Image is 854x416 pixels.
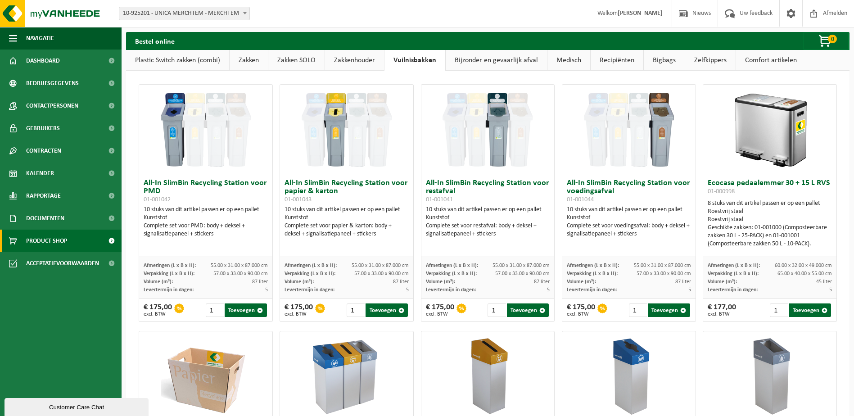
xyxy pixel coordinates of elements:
[26,95,78,117] span: Contactpersonen
[708,208,832,216] div: Roestvrij staal
[426,214,550,222] div: Kunststof
[567,271,618,276] span: Verpakking (L x B x H):
[285,206,409,238] div: 10 stuks van dit artikel passen er op een pallet
[285,263,337,268] span: Afmetingen (L x B x H):
[26,27,54,50] span: Navigatie
[144,271,194,276] span: Verpakking (L x B x H):
[144,222,268,238] div: Complete set voor PMD: body + deksel + signalisatiepaneel + stickers
[828,35,837,43] span: 0
[708,279,737,285] span: Volume (m³):
[144,263,196,268] span: Afmetingen (L x B x H):
[644,50,685,71] a: Bigbags
[144,214,268,222] div: Kunststof
[829,287,832,293] span: 5
[426,179,550,203] h3: All-In SlimBin Recycling Station voor restafval
[708,271,759,276] span: Verpakking (L x B x H):
[285,312,313,317] span: excl. BTW
[265,287,268,293] span: 5
[426,196,453,203] span: 01-001041
[144,279,173,285] span: Volume (m³):
[534,279,550,285] span: 87 liter
[567,287,617,293] span: Levertermijn in dagen:
[629,303,647,317] input: 1
[144,312,172,317] span: excl. BTW
[213,271,268,276] span: 57.00 x 33.00 x 90.00 cm
[26,207,64,230] span: Documenten
[268,50,325,71] a: Zakken SOLO
[567,179,691,203] h3: All-In SlimBin Recycling Station voor voedingsafval
[567,196,594,203] span: 01-001044
[26,72,79,95] span: Bedrijfsgegevens
[366,303,407,317] button: Toevoegen
[708,312,736,317] span: excl. BTW
[119,7,250,20] span: 10-925201 - UNICA MERCHTEM - MERCHTEM
[26,140,61,162] span: Contracten
[126,50,229,71] a: Plastic Switch zakken (combi)
[634,263,691,268] span: 55.00 x 31.00 x 87.000 cm
[206,303,224,317] input: 1
[285,214,409,222] div: Kunststof
[426,287,476,293] span: Levertermijn in dagen:
[547,50,590,71] a: Medisch
[567,206,691,238] div: 10 stuks van dit artikel passen er op een pallet
[426,312,454,317] span: excl. BTW
[161,85,251,175] img: 01-001042
[493,263,550,268] span: 55.00 x 31.00 x 87.000 cm
[406,287,409,293] span: 5
[426,263,478,268] span: Afmetingen (L x B x H):
[26,50,60,72] span: Dashboard
[252,279,268,285] span: 87 liter
[426,271,477,276] span: Verpakking (L x B x H):
[285,196,312,203] span: 01-001043
[426,279,455,285] span: Volume (m³):
[567,222,691,238] div: Complete set voor voedingsafval: body + deksel + signalisatiepaneel + stickers
[708,216,832,224] div: Roestvrij staal
[770,303,788,317] input: 1
[384,50,445,71] a: Vuilnisbakken
[26,117,60,140] span: Gebruikers
[325,50,384,71] a: Zakkenhouder
[708,263,760,268] span: Afmetingen (L x B x H):
[685,50,736,71] a: Zelfkippers
[708,199,832,248] div: 8 stuks van dit artikel passen er op een pallet
[352,263,409,268] span: 55.00 x 31.00 x 87.000 cm
[230,50,268,71] a: Zakken
[708,287,758,293] span: Levertermijn in dagen:
[488,303,506,317] input: 1
[591,50,643,71] a: Recipiënten
[285,287,334,293] span: Levertermijn in dagen:
[285,279,314,285] span: Volume (m³):
[789,303,831,317] button: Toevoegen
[426,303,454,317] div: € 175,00
[618,10,663,17] strong: [PERSON_NAME]
[725,85,815,175] img: 01-000998
[354,271,409,276] span: 57.00 x 33.00 x 90.00 cm
[567,312,595,317] span: excl. BTW
[393,279,409,285] span: 87 liter
[777,271,832,276] span: 65.00 x 40.00 x 55.00 cm
[126,32,184,50] h2: Bestel online
[347,303,365,317] input: 1
[285,222,409,238] div: Complete set voor papier & karton: body + deksel + signalisatiepaneel + stickers
[144,303,172,317] div: € 175,00
[637,271,691,276] span: 57.00 x 33.00 x 90.00 cm
[285,303,313,317] div: € 175,00
[26,252,99,275] span: Acceptatievoorwaarden
[708,188,735,195] span: 01-000998
[26,185,61,207] span: Rapportage
[816,279,832,285] span: 45 liter
[144,179,268,203] h3: All-In SlimBin Recycling Station voor PMD
[648,303,690,317] button: Toevoegen
[688,287,691,293] span: 5
[567,263,619,268] span: Afmetingen (L x B x H):
[426,206,550,238] div: 10 stuks van dit artikel passen er op een pallet
[775,263,832,268] span: 60.00 x 32.00 x 49.000 cm
[547,287,550,293] span: 5
[507,303,549,317] button: Toevoegen
[302,85,392,175] img: 01-001043
[584,85,674,175] img: 01-001044
[443,85,533,175] img: 01-001041
[285,179,409,203] h3: All-In SlimBin Recycling Station voor papier & karton
[119,7,249,20] span: 10-925201 - UNICA MERCHTEM - MERCHTEM
[26,162,54,185] span: Kalender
